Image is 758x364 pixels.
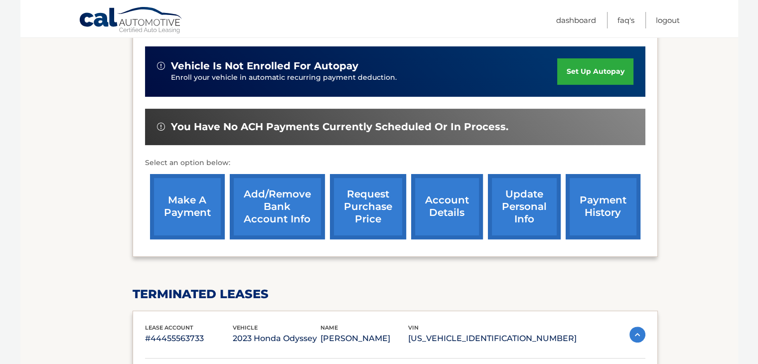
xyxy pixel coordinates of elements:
a: request purchase price [330,174,406,239]
a: Logout [656,12,680,28]
p: 2023 Honda Odyssey [233,332,320,346]
p: Select an option below: [145,157,645,169]
span: vin [408,324,419,331]
p: #44455563733 [145,332,233,346]
a: FAQ's [617,12,634,28]
p: [PERSON_NAME] [320,332,408,346]
a: update personal info [488,174,561,239]
span: name [320,324,338,331]
img: accordion-active.svg [629,327,645,343]
span: vehicle is not enrolled for autopay [171,60,358,72]
span: lease account [145,324,193,331]
a: account details [411,174,483,239]
p: Enroll your vehicle in automatic recurring payment deduction. [171,72,558,83]
a: Add/Remove bank account info [230,174,325,239]
span: You have no ACH payments currently scheduled or in process. [171,121,508,133]
a: payment history [566,174,640,239]
a: set up autopay [557,58,633,85]
span: vehicle [233,324,258,331]
p: [US_VEHICLE_IDENTIFICATION_NUMBER] [408,332,577,346]
a: Dashboard [556,12,596,28]
a: Cal Automotive [79,6,183,35]
h2: terminated leases [133,287,658,302]
img: alert-white.svg [157,123,165,131]
a: make a payment [150,174,225,239]
img: alert-white.svg [157,62,165,70]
